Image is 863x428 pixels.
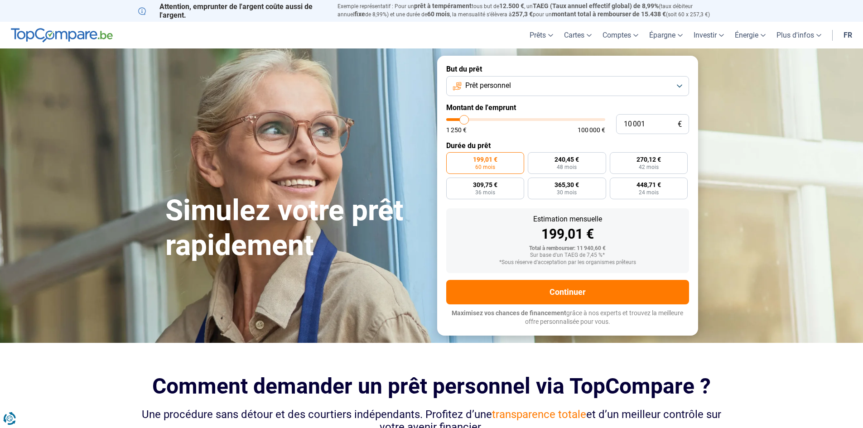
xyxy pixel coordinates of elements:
span: montant total à rembourser de 15.438 € [552,10,666,18]
span: transparence totale [492,408,586,421]
span: prêt à tempérament [414,2,472,10]
img: TopCompare [11,28,113,43]
span: 1 250 € [446,127,467,133]
span: 48 mois [557,164,577,170]
span: 100 000 € [578,127,605,133]
a: Cartes [559,22,597,48]
h2: Comment demander un prêt personnel via TopCompare ? [138,374,725,399]
div: 199,01 € [453,227,682,241]
a: Énergie [729,22,771,48]
label: Montant de l'emprunt [446,103,689,112]
span: 448,71 € [636,182,661,188]
span: 270,12 € [636,156,661,163]
button: Prêt personnel [446,76,689,96]
span: TAEG (Taux annuel effectif global) de 8,99% [533,2,659,10]
span: 30 mois [557,190,577,195]
p: Attention, emprunter de l'argent coûte aussi de l'argent. [138,2,327,19]
a: Prêts [524,22,559,48]
label: But du prêt [446,65,689,73]
span: 257,3 € [512,10,533,18]
span: 365,30 € [554,182,579,188]
h1: Simulez votre prêt rapidement [165,193,426,263]
a: Plus d'infos [771,22,827,48]
div: *Sous réserve d'acceptation par les organismes prêteurs [453,260,682,266]
span: 60 mois [427,10,450,18]
span: 12.500 € [499,2,524,10]
span: 24 mois [639,190,659,195]
div: Total à rembourser: 11 940,60 € [453,245,682,252]
span: Prêt personnel [465,81,511,91]
span: fixe [354,10,365,18]
div: Estimation mensuelle [453,216,682,223]
a: fr [838,22,858,48]
span: 60 mois [475,164,495,170]
a: Investir [688,22,729,48]
p: Exemple représentatif : Pour un tous but de , un (taux débiteur annuel de 8,99%) et une durée de ... [337,2,725,19]
label: Durée du prêt [446,141,689,150]
span: 36 mois [475,190,495,195]
span: 199,01 € [473,156,497,163]
span: Maximisez vos chances de financement [452,309,566,317]
span: 240,45 € [554,156,579,163]
span: 42 mois [639,164,659,170]
span: € [678,120,682,128]
button: Continuer [446,280,689,304]
a: Comptes [597,22,644,48]
p: grâce à nos experts et trouvez la meilleure offre personnalisée pour vous. [446,309,689,327]
div: Sur base d'un TAEG de 7,45 %* [453,252,682,259]
span: 309,75 € [473,182,497,188]
a: Épargne [644,22,688,48]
